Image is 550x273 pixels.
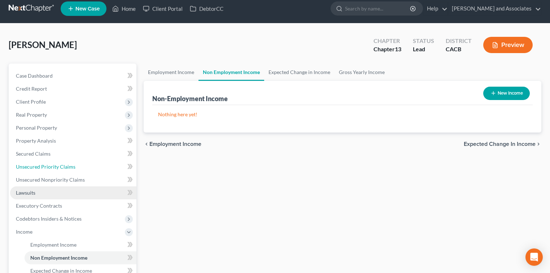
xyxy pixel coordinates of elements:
span: Unsecured Priority Claims [16,164,75,170]
a: Non Employment Income [198,64,264,81]
a: Lawsuits [10,186,136,199]
a: Unsecured Nonpriority Claims [10,173,136,186]
span: Executory Contracts [16,203,62,209]
span: Credit Report [16,86,47,92]
p: Nothing here yet! [158,111,527,118]
a: Employment Income [144,64,198,81]
span: Expected Change in Income [464,141,536,147]
span: Secured Claims [16,151,51,157]
div: CACB [446,45,472,53]
span: Employment Income [30,242,77,248]
i: chevron_left [144,141,149,147]
button: New Income [483,87,530,100]
i: chevron_right [536,141,541,147]
div: Chapter [374,45,401,53]
div: District [446,37,472,45]
a: Expected Change in Income [264,64,335,81]
button: Expected Change in Income chevron_right [464,141,541,147]
a: Employment Income [25,238,136,251]
button: chevron_left Employment Income [144,141,201,147]
div: Non-Employment Income [152,94,228,103]
a: Credit Report [10,82,136,95]
span: Personal Property [16,125,57,131]
div: Lead [413,45,434,53]
a: Executory Contracts [10,199,136,212]
span: [PERSON_NAME] [9,39,77,50]
a: Non Employment Income [25,251,136,264]
span: 13 [395,45,401,52]
a: Property Analysis [10,134,136,147]
span: Unsecured Nonpriority Claims [16,177,85,183]
a: Client Portal [139,2,186,15]
span: Codebtors Insiders & Notices [16,216,82,222]
div: Status [413,37,434,45]
span: Lawsuits [16,190,35,196]
span: Property Analysis [16,138,56,144]
a: Help [423,2,448,15]
span: Real Property [16,112,47,118]
span: Income [16,229,32,235]
a: Unsecured Priority Claims [10,160,136,173]
span: New Case [75,6,100,12]
a: Gross Yearly Income [335,64,389,81]
span: Non Employment Income [30,255,87,261]
a: Home [109,2,139,15]
button: Preview [483,37,533,53]
span: Client Profile [16,99,46,105]
span: Employment Income [149,141,201,147]
a: DebtorCC [186,2,227,15]
div: Open Intercom Messenger [525,248,543,266]
a: Case Dashboard [10,69,136,82]
span: Case Dashboard [16,73,53,79]
a: [PERSON_NAME] and Associates [448,2,541,15]
input: Search by name... [345,2,411,15]
a: Secured Claims [10,147,136,160]
div: Chapter [374,37,401,45]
